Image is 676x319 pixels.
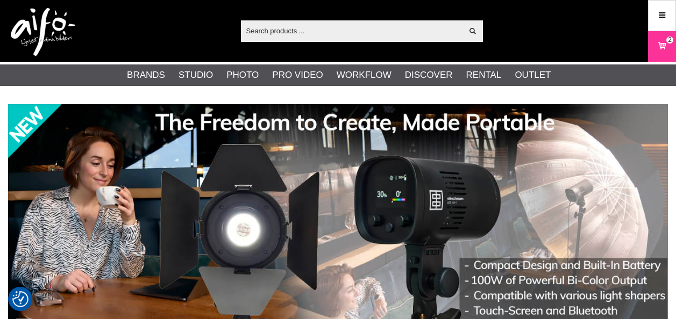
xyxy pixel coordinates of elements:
img: Revisit consent button [12,291,29,307]
a: Brands [127,68,165,82]
a: Workflow [337,68,392,82]
a: Studio [179,68,213,82]
img: logo.png [11,8,75,56]
a: Photo [226,68,259,82]
a: Rental [466,68,502,82]
input: Search products ... [241,23,463,39]
a: 2 [649,34,675,59]
button: Consent Preferences [12,289,29,309]
a: Outlet [515,68,551,82]
span: 2 [668,35,672,45]
a: Discover [405,68,453,82]
a: Pro Video [272,68,323,82]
